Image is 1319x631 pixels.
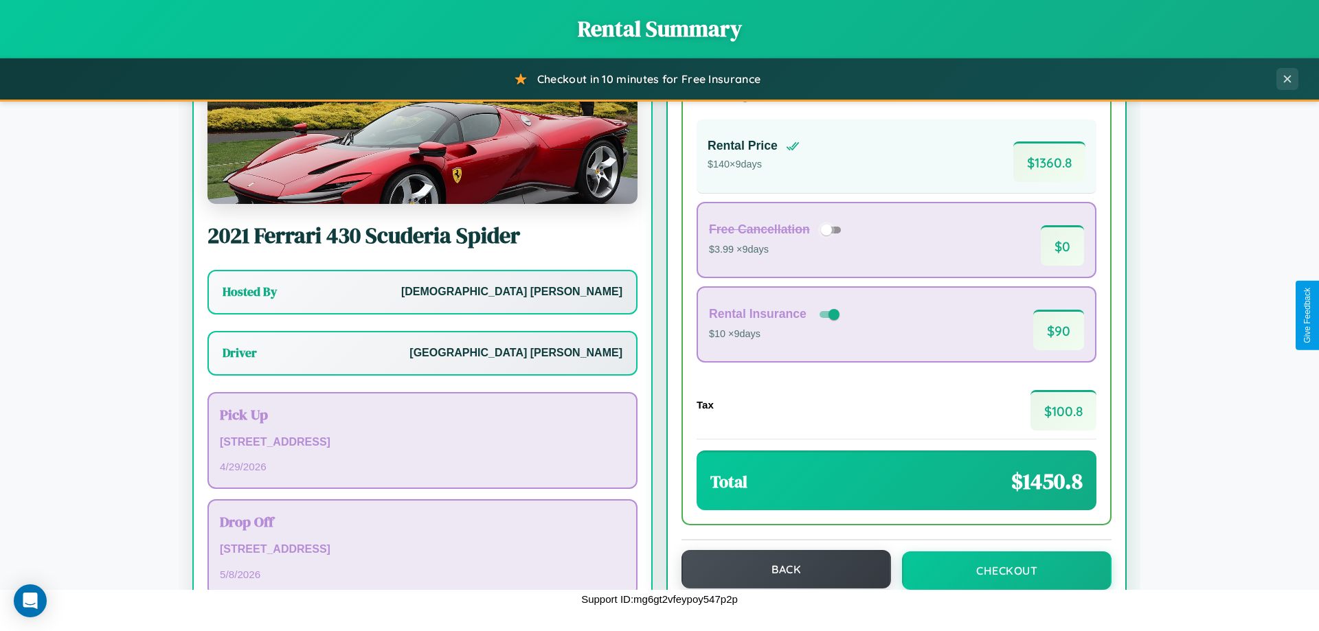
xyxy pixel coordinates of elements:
h3: Drop Off [220,512,625,531]
span: $ 90 [1033,310,1084,350]
span: $ 0 [1041,225,1084,266]
div: Open Intercom Messenger [14,584,47,617]
h3: Driver [223,345,257,361]
span: $ 1360.8 [1013,141,1085,182]
div: Give Feedback [1303,288,1312,343]
p: $3.99 × 9 days [709,241,846,259]
h4: Rental Price [708,139,778,153]
h2: 2021 Ferrari 430 Scuderia Spider [207,220,638,251]
span: $ 1450.8 [1011,466,1083,496]
p: [GEOGRAPHIC_DATA] [PERSON_NAME] [409,343,622,363]
p: $ 140 × 9 days [708,156,800,174]
button: Back [681,550,891,588]
h3: Pick Up [220,404,625,424]
h4: Rental Insurance [709,307,807,321]
h3: Total [710,470,747,493]
h1: Rental Summary [14,14,1305,44]
p: [DEMOGRAPHIC_DATA] [PERSON_NAME] [401,282,622,302]
h4: Tax [697,399,714,411]
p: $10 × 9 days [709,325,842,343]
h3: Hosted By [223,284,277,300]
button: Checkout [902,551,1112,590]
p: [STREET_ADDRESS] [220,433,625,452]
p: [STREET_ADDRESS] [220,540,625,560]
span: $ 100.8 [1030,390,1096,431]
p: Support ID: mg6gt2vfeypoy547p2p [581,590,738,608]
img: Ferrari 430 Scuderia Spider [207,67,638,204]
p: 4 / 29 / 2026 [220,457,625,476]
h4: Free Cancellation [709,222,810,237]
span: Checkout in 10 minutes for Free Insurance [537,72,760,86]
p: 5 / 8 / 2026 [220,565,625,584]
